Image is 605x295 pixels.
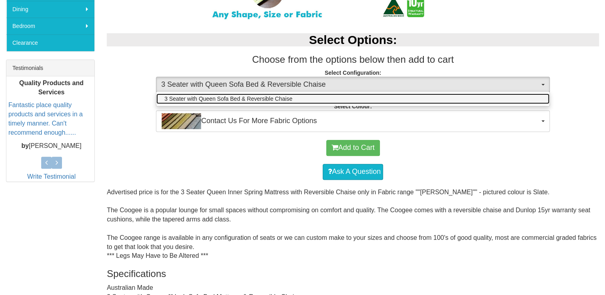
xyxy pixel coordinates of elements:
strong: Select Colour: [334,103,372,110]
a: Dining [6,1,94,18]
h3: Choose from the options below then add to cart [107,54,599,65]
span: 3 Seater with Queen Sofa Bed & Reversible Chaise [161,80,539,90]
div: Testimonials [6,60,94,76]
b: Quality Products and Services [19,80,84,96]
b: Select Options: [309,33,397,46]
h3: Specifications [107,269,599,279]
p: [PERSON_NAME] [8,142,94,151]
a: Write Testimonial [27,173,76,180]
button: Contact Us For More Fabric OptionsContact Us For More Fabric Options [156,110,550,132]
img: Contact Us For More Fabric Options [161,113,201,129]
span: Contact Us For More Fabric Options [161,113,539,129]
strong: Select Configuration: [325,70,381,76]
a: Clearance [6,34,94,51]
a: Fantastic place quality products and services in a timely manner. Can't recommend enough...... [8,102,83,136]
button: Add to Cart [326,140,380,156]
button: 3 Seater with Queen Sofa Bed & Reversible Chaise [156,77,550,93]
a: Bedroom [6,18,94,34]
span: 3 Seater with Queen Sofa Bed & Reversible Chaise [164,95,292,103]
a: Ask A Question [323,164,383,180]
b: by [21,142,29,149]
